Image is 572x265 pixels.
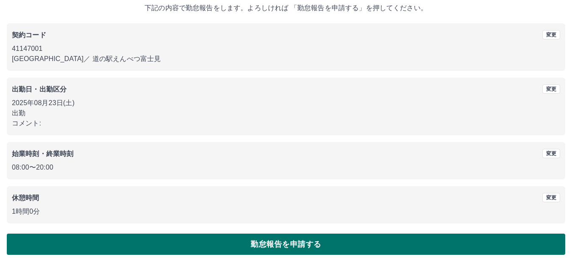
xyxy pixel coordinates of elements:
[542,30,560,39] button: 変更
[542,84,560,94] button: 変更
[12,54,560,64] p: [GEOGRAPHIC_DATA] ／ 道の駅えんべつ富士見
[12,98,560,108] p: 2025年08月23日(土)
[12,194,39,201] b: 休憩時間
[12,162,560,173] p: 08:00 〜 20:00
[12,118,560,128] p: コメント:
[7,3,565,13] p: 下記の内容で勤怠報告をします。よろしければ 「勤怠報告を申請する」を押してください。
[12,31,46,39] b: 契約コード
[7,234,565,255] button: 勤怠報告を申請する
[542,149,560,158] button: 変更
[12,206,560,217] p: 1時間0分
[542,193,560,202] button: 変更
[12,108,560,118] p: 出勤
[12,150,73,157] b: 始業時刻・終業時刻
[12,86,67,93] b: 出勤日・出勤区分
[12,44,560,54] p: 41147001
